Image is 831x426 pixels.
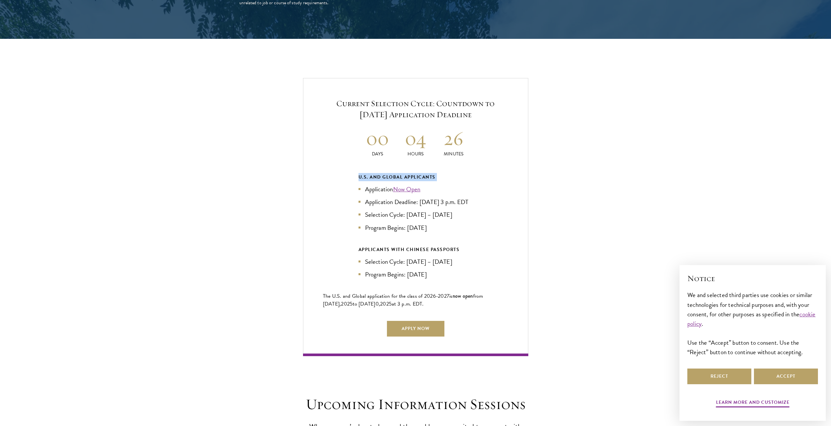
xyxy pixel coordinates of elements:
[359,197,473,207] li: Application Deadline: [DATE] 3 p.m. EDT
[376,300,379,308] span: 0
[359,184,473,194] li: Application
[716,398,790,408] button: Learn more and customize
[359,257,473,266] li: Selection Cycle: [DATE] – [DATE]
[396,150,435,157] p: Hours
[392,300,424,308] span: at 3 p.m. EDT.
[359,270,473,279] li: Program Begins: [DATE]
[435,150,473,157] p: Minutes
[359,210,473,219] li: Selection Cycle: [DATE] – [DATE]
[323,292,433,300] span: The U.S. and Global application for the class of 202
[687,290,818,356] div: We and selected third parties use cookies or similar technologies for technical purposes and, wit...
[359,245,473,254] div: APPLICANTS WITH CHINESE PASSPORTS
[353,300,375,308] span: to [DATE]
[303,395,528,414] h2: Upcoming Information Sessions
[359,150,397,157] p: Days
[453,292,473,300] span: now open
[449,292,453,300] span: is
[359,223,473,232] li: Program Begins: [DATE]
[341,300,350,308] span: 202
[435,126,473,150] h2: 26
[436,292,447,300] span: -202
[687,273,818,284] h2: Notice
[359,126,397,150] h2: 00
[380,300,389,308] span: 202
[447,292,449,300] span: 7
[396,126,435,150] h2: 04
[433,292,436,300] span: 6
[389,300,392,308] span: 5
[393,184,421,194] a: Now Open
[323,292,483,308] span: from [DATE],
[323,98,508,120] h5: Current Selection Cycle: Countdown to [DATE] Application Deadline
[687,309,816,328] a: cookie policy
[350,300,353,308] span: 5
[387,321,444,337] a: Apply Now
[754,369,818,384] button: Accept
[379,300,380,308] span: ,
[359,173,473,181] div: U.S. and Global Applicants
[687,369,751,384] button: Reject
